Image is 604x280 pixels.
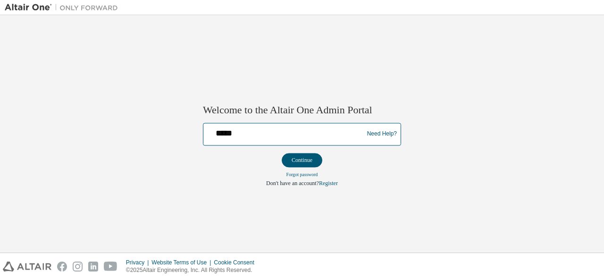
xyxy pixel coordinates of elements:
div: Privacy [126,259,151,266]
h2: Welcome to the Altair One Admin Portal [203,104,401,117]
img: Altair One [5,3,123,12]
img: linkedin.svg [88,262,98,272]
a: Forgot password [286,172,318,177]
button: Continue [282,153,322,167]
span: Don't have an account? [266,180,319,187]
div: Website Terms of Use [151,259,214,266]
img: youtube.svg [104,262,117,272]
a: Need Help? [367,134,397,135]
a: Register [319,180,338,187]
img: instagram.svg [73,262,83,272]
img: facebook.svg [57,262,67,272]
div: Cookie Consent [214,259,260,266]
img: altair_logo.svg [3,262,51,272]
p: © 2025 Altair Engineering, Inc. All Rights Reserved. [126,266,260,274]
